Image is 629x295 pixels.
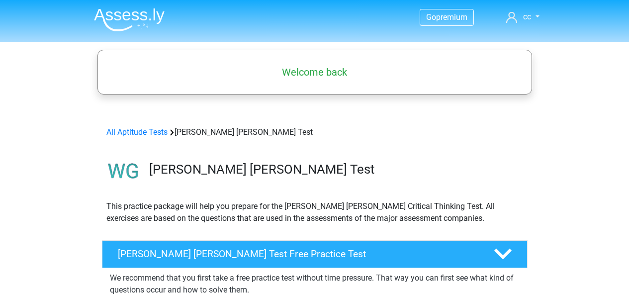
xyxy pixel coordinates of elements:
[102,150,145,193] img: watson glaser test
[149,162,520,177] h3: [PERSON_NAME] [PERSON_NAME] Test
[420,10,473,24] a: Gopremium
[106,127,168,137] a: All Aptitude Tests
[426,12,436,22] span: Go
[102,126,527,138] div: [PERSON_NAME] [PERSON_NAME] Test
[94,8,165,31] img: Assessly
[98,240,532,268] a: [PERSON_NAME] [PERSON_NAME] Test Free Practice Test
[436,12,467,22] span: premium
[106,200,523,224] p: This practice package will help you prepare for the [PERSON_NAME] [PERSON_NAME] Critical Thinking...
[102,66,527,78] h5: Welcome back
[523,12,531,21] span: cc
[118,248,478,260] h4: [PERSON_NAME] [PERSON_NAME] Test Free Practice Test
[502,11,543,23] a: cc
